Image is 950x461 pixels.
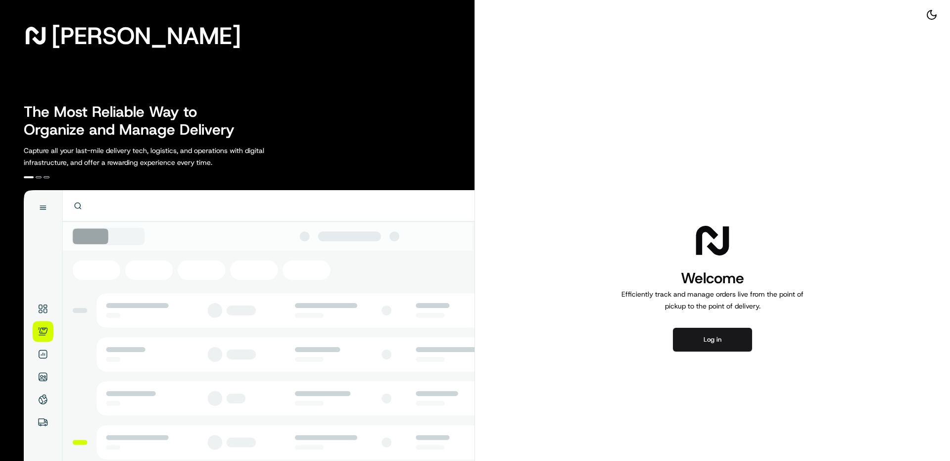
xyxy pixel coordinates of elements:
p: Efficiently track and manage orders live from the point of pickup to the point of delivery. [617,288,807,312]
h2: The Most Reliable Way to Organize and Manage Delivery [24,103,245,139]
span: [PERSON_NAME] [51,26,241,46]
button: Log in [673,328,752,352]
h1: Welcome [617,268,807,288]
p: Capture all your last-mile delivery tech, logistics, and operations with digital infrastructure, ... [24,145,309,168]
